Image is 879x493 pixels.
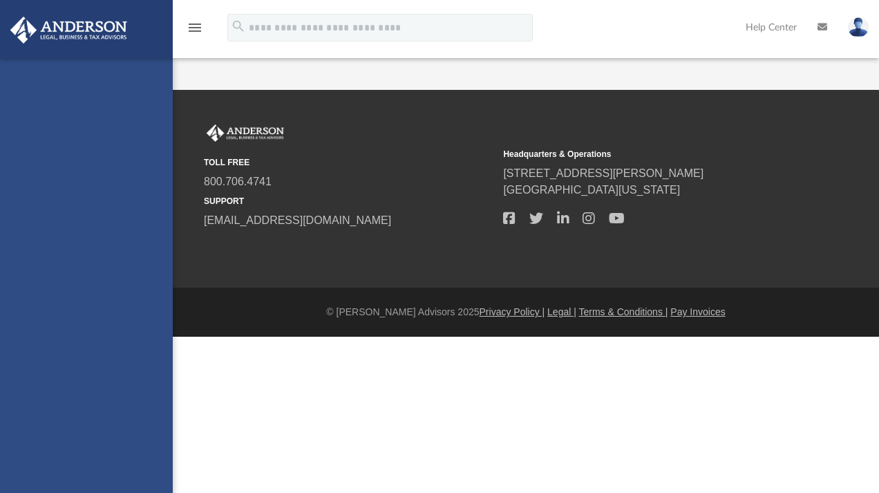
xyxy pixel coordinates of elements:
[670,306,725,317] a: Pay Invoices
[204,214,391,226] a: [EMAIL_ADDRESS][DOMAIN_NAME]
[204,156,493,169] small: TOLL FREE
[204,176,272,187] a: 800.706.4741
[848,17,869,37] img: User Pic
[173,305,879,319] div: © [PERSON_NAME] Advisors 2025
[503,167,703,179] a: [STREET_ADDRESS][PERSON_NAME]
[204,195,493,207] small: SUPPORT
[187,26,203,36] a: menu
[503,184,680,196] a: [GEOGRAPHIC_DATA][US_STATE]
[579,306,668,317] a: Terms & Conditions |
[503,148,793,160] small: Headquarters & Operations
[480,306,545,317] a: Privacy Policy |
[231,19,246,34] i: search
[6,17,131,44] img: Anderson Advisors Platinum Portal
[204,124,287,142] img: Anderson Advisors Platinum Portal
[547,306,576,317] a: Legal |
[187,19,203,36] i: menu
